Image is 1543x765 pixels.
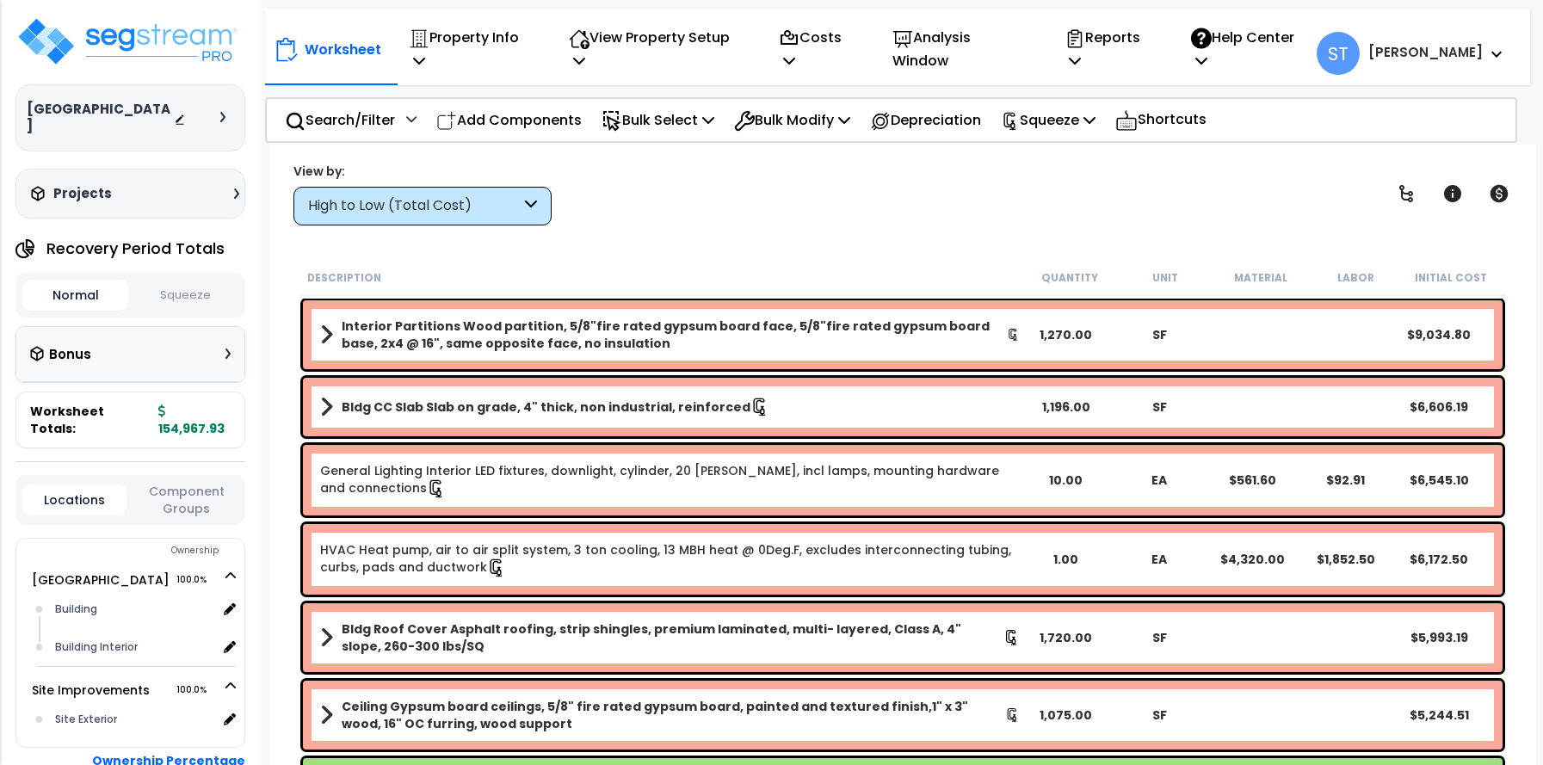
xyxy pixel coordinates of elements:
div: Depreciation [861,100,991,140]
small: Quantity [1041,271,1098,285]
h3: Projects [53,185,112,202]
div: View by: [293,163,552,180]
div: Building [51,599,217,620]
div: $6,545.10 [1392,472,1485,489]
a: Individual Item [320,462,1020,498]
b: Bldg Roof Cover Asphalt roofing, strip shingles, premium laminated, multi- layered, Class A, 4" s... [342,620,1003,655]
span: 100.0% [176,570,222,590]
div: $5,993.19 [1392,629,1485,646]
small: Description [307,271,381,285]
p: View Property Setup [569,26,742,72]
a: Individual Item [320,541,1020,577]
a: Site Improvements 100.0% [32,682,150,699]
div: Add Components [427,100,591,140]
p: Add Components [436,108,582,132]
div: Ownership [51,540,244,561]
div: Building Interior [51,637,217,657]
p: Search/Filter [285,108,395,132]
div: $561.60 [1206,472,1299,489]
h4: Recovery Period Totals [46,240,225,257]
p: Costs [779,26,855,72]
button: Squeeze [133,281,238,311]
p: Bulk Select [602,108,714,132]
div: 1,720.00 [1019,629,1112,646]
div: SF [1113,398,1206,416]
a: Assembly Title [320,395,1020,419]
p: Shortcuts [1115,108,1207,133]
p: Worksheet [305,38,381,61]
img: logo_pro_r.png [15,15,239,67]
div: $9,034.80 [1392,326,1485,343]
span: 100.0% [176,680,222,700]
h3: [GEOGRAPHIC_DATA] [27,101,174,135]
div: SF [1113,706,1206,724]
h3: Bonus [49,348,91,362]
p: Property Info [409,26,532,72]
p: Depreciation [870,108,981,132]
small: Material [1233,271,1287,285]
b: 154,967.93 [158,403,225,437]
div: $6,606.19 [1392,398,1485,416]
p: Reports [1065,26,1154,72]
div: SF [1113,629,1206,646]
small: Unit [1152,271,1178,285]
div: 1,196.00 [1019,398,1112,416]
div: 10.00 [1019,472,1112,489]
div: EA [1113,472,1206,489]
b: Bldg CC Slab Slab on grade, 4" thick, non industrial, reinforced [342,398,750,416]
b: Interior Partitions Wood partition, 5/8"fire rated gypsum board face, 5/8"fire rated gypsum board... [342,318,1007,352]
div: High to Low (Total Cost) [308,196,521,216]
a: [GEOGRAPHIC_DATA] 100.0% [32,571,170,589]
button: Component Groups [135,482,238,518]
div: 1.00 [1019,551,1112,568]
span: Worksheet Totals: [30,403,151,437]
b: Ceiling Gypsum board ceilings, 5/8" fire rated gypsum board, painted and textured finish,1" x 3" ... [342,698,1005,732]
div: $92.91 [1299,472,1392,489]
p: Analysis Window [892,26,1027,72]
div: $4,320.00 [1206,551,1299,568]
button: Normal [22,280,128,311]
div: Shortcuts [1106,99,1216,141]
a: Assembly Title [320,318,1020,352]
div: 1,270.00 [1019,326,1112,343]
small: Labor [1337,271,1374,285]
p: Bulk Modify [734,108,850,132]
div: $6,172.50 [1392,551,1485,568]
div: $1,852.50 [1299,551,1392,568]
div: EA [1113,551,1206,568]
p: Help Center [1191,26,1307,72]
div: SF [1113,326,1206,343]
a: Assembly Title [320,620,1020,655]
p: Squeeze [1001,108,1096,132]
b: [PERSON_NAME] [1368,43,1483,61]
small: Initial Cost [1415,271,1487,285]
div: Site Exterior [51,709,217,730]
div: 1,075.00 [1019,706,1112,724]
div: $5,244.51 [1392,706,1485,724]
a: Assembly Title [320,698,1020,732]
button: Locations [22,484,127,515]
span: ST [1317,32,1360,75]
